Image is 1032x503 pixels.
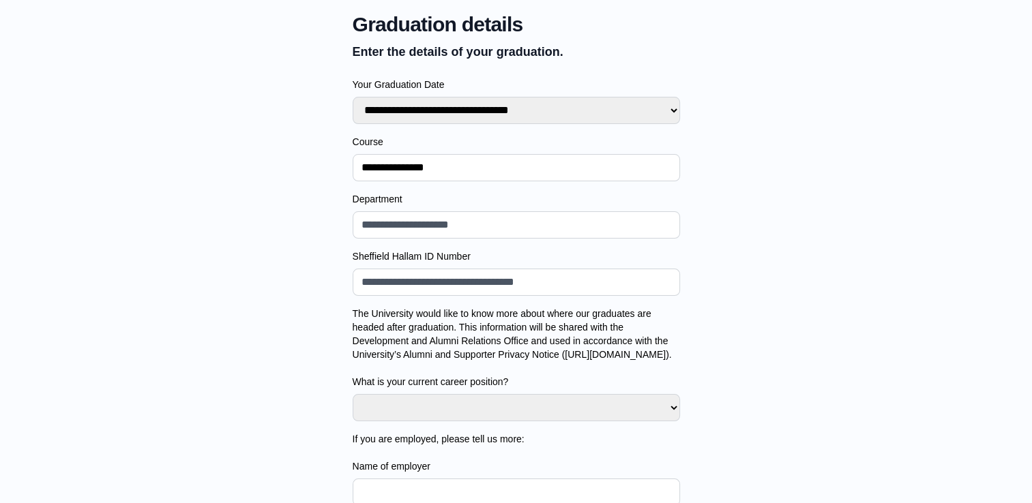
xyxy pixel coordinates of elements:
[353,192,680,206] label: Department
[353,78,680,91] label: Your Graduation Date
[353,432,680,473] label: If you are employed, please tell us more: Name of employer
[353,249,680,263] label: Sheffield Hallam ID Number
[353,12,680,37] span: Graduation details
[353,42,680,61] p: Enter the details of your graduation.
[353,135,680,149] label: Course
[353,307,680,388] label: The University would like to know more about where our graduates are headed after graduation. Thi...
